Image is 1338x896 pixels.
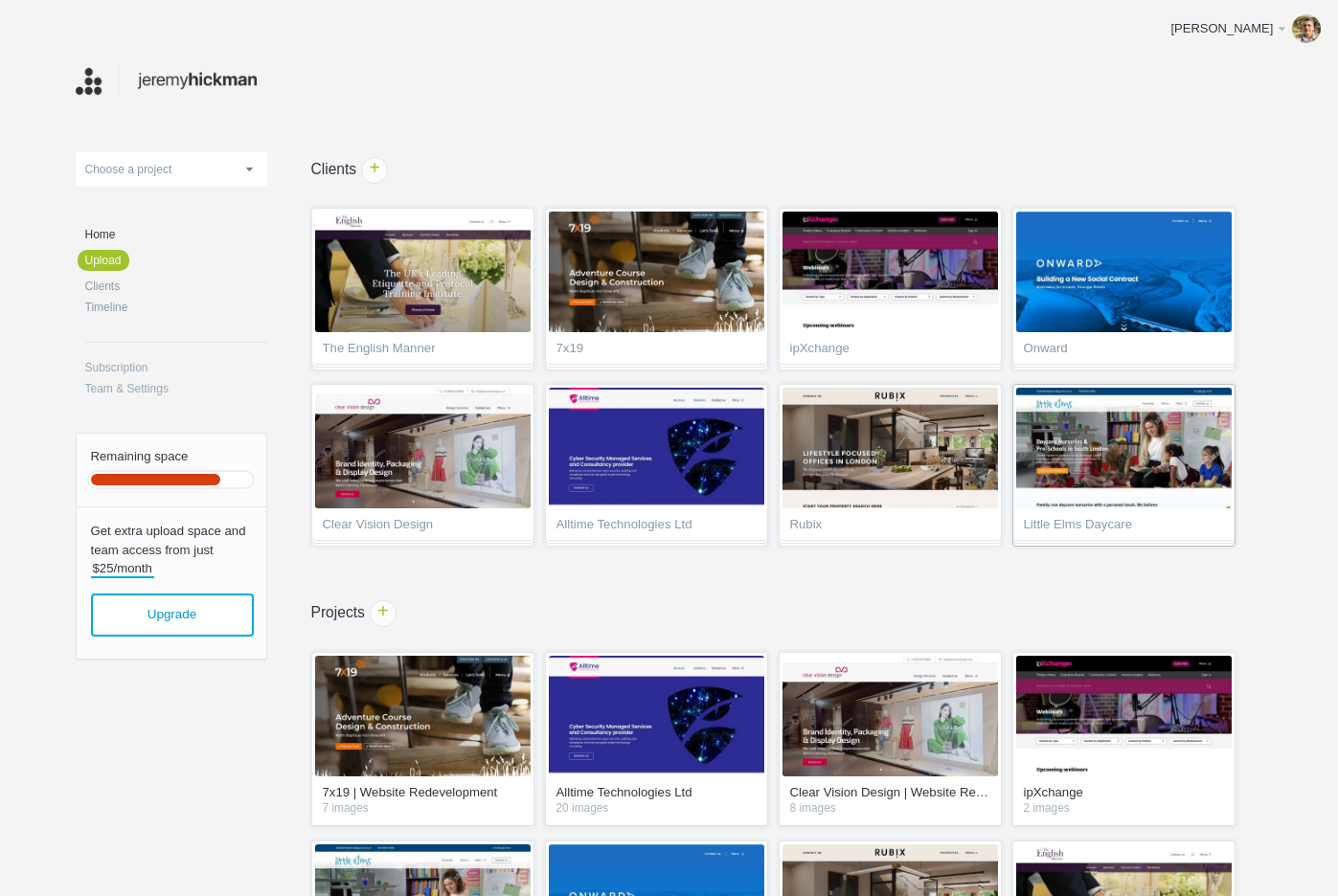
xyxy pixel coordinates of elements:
h1: Projects [267,605,1290,620]
img: jeremyhickman_9sd1h4_v2_thumb.jpg [315,388,531,508]
a: + [361,157,388,184]
a: Little Elms Daycare [1012,384,1236,547]
span: ipXchange [790,342,990,361]
span: 7x19 [556,342,757,361]
a: Clear Vision Design [311,384,534,547]
img: jeremyhickman_4o6snd_thumb.jpg [782,212,998,332]
img: jeremyhickman_0xh5z0_thumb.jpg [782,388,998,508]
img: jeremyhickman_m3o8wu_thumb.jpg [1016,388,1232,508]
a: Home [85,229,267,240]
div: Remaining space in your account [89,472,253,487]
span: + [362,158,387,183]
span: Alltime Technologies Ltd [556,518,757,537]
a: ipXchange [779,208,1002,370]
a: 7x19 [545,208,768,370]
a: Clients [85,280,267,292]
a: + [370,600,397,627]
img: jeremyhickman_yrdcrq_thumb.jpg [1016,212,1232,332]
a: Team & Settings [85,383,267,394]
a: Upload [78,250,129,271]
h1: Clients [267,162,1290,177]
span: + [371,601,396,626]
em: 7 images [323,803,523,815]
strong: $25/month [91,562,154,577]
a: Alltime Technologies Ltd [556,786,757,803]
a: ipXchange [1024,786,1224,803]
img: jeremyhickman_jf8xmi_v2_thumb.jpg [315,656,531,776]
a: Subscription [85,362,267,373]
a: 7x19 | Website Redevelopment [323,786,523,803]
em: 8 images [790,803,990,815]
span: View available plans [91,594,254,637]
span: Rubix [790,518,990,537]
a: Rubix [779,384,1002,547]
a: Alltime Technologies Ltd [545,384,768,547]
img: jeremyhickman_etvhvt_thumb.jpg [549,388,764,508]
a: [PERSON_NAME] [1156,10,1328,48]
a: The English Manner [311,208,534,370]
img: jeremyhickman_9sd1h4_v2_thumb.jpg [782,656,998,776]
a: Remaining space Get extra upload space and team access from just$25/month Upgrade [76,433,267,661]
span: Little Elms Daycare [1024,518,1224,537]
img: jeremyhickman_4o6snd_thumb.jpg [1016,656,1232,776]
img: b519333ec108e72885a1c333a6030d69 [1292,14,1321,43]
span: Onward [1024,342,1224,361]
span: Clear Vision Design [323,518,523,537]
em: 2 images [1024,803,1224,815]
span: The English Manner [323,342,523,361]
span: Choose a project [85,163,172,176]
p: Get extra upload space and team access from just [77,506,266,579]
img: jeremyhickman-logo_20211012012317.png [76,62,258,100]
em: 20 images [556,803,757,815]
div: [PERSON_NAME] [1170,19,1275,38]
img: jeremyhickman_etvhvt_thumb.jpg [549,656,764,776]
img: jeremyhickman_xqfk2x_v9_thumb.jpg [315,212,531,332]
img: jeremyhickman_jf8xmi_v2_thumb.jpg [549,212,764,332]
a: Onward [1012,208,1236,370]
a: Timeline [85,302,267,313]
h1: Upload space remaining in your account [77,450,266,462]
a: Clear Vision Design | Website Redevelopment [790,786,990,803]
